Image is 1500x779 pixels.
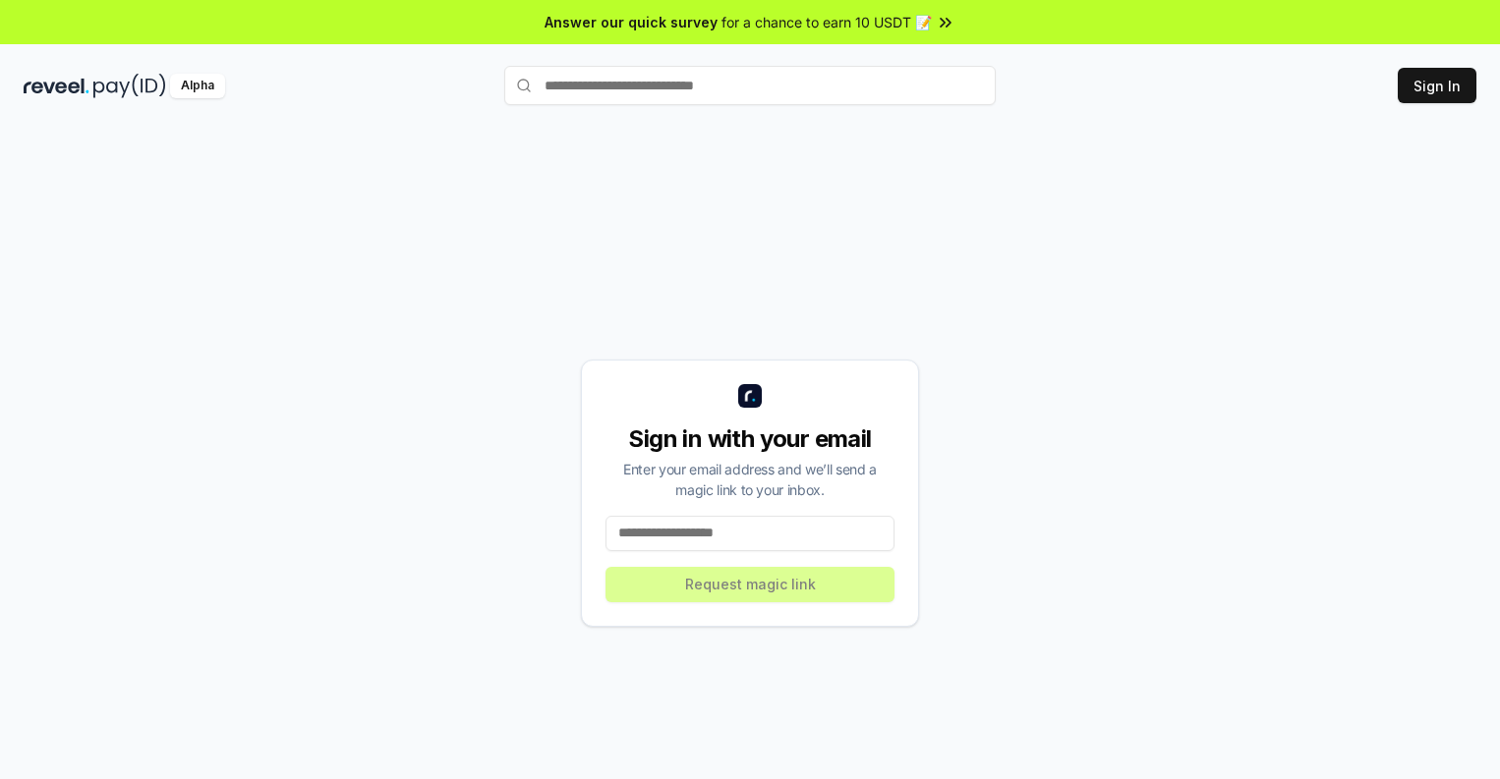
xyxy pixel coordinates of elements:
[738,384,762,408] img: logo_small
[170,74,225,98] div: Alpha
[24,74,89,98] img: reveel_dark
[606,423,894,455] div: Sign in with your email
[1398,68,1476,103] button: Sign In
[93,74,166,98] img: pay_id
[721,12,932,32] span: for a chance to earn 10 USDT 📝
[606,459,894,500] div: Enter your email address and we’ll send a magic link to your inbox.
[545,12,718,32] span: Answer our quick survey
